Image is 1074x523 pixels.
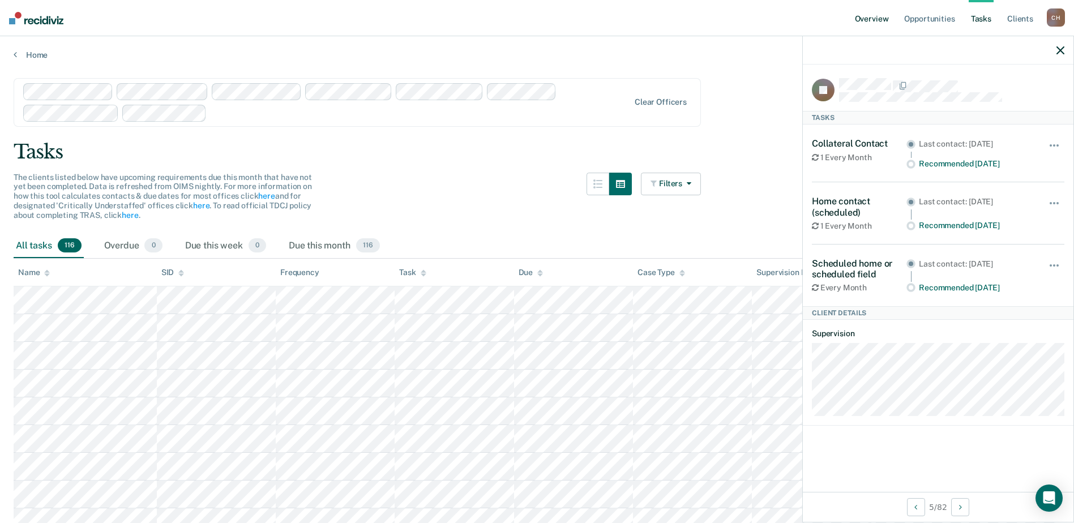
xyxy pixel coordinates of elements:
div: 1 Every Month [812,153,906,162]
div: Every Month [812,283,906,293]
a: here [258,191,275,200]
div: 5 / 82 [803,492,1073,522]
div: Due this month [286,234,382,259]
span: 116 [356,238,380,253]
a: Home [14,50,1060,60]
div: Recommended [DATE] [919,159,1033,169]
div: Name [18,268,50,277]
div: C H [1047,8,1065,27]
div: Last contact: [DATE] [919,139,1033,149]
div: Home contact (scheduled) [812,196,906,217]
div: Clear officers [635,97,687,107]
div: Task [399,268,426,277]
div: Recommended [DATE] [919,283,1033,293]
div: Due [519,268,544,277]
div: Due this week [183,234,268,259]
button: Previous Client [907,498,925,516]
div: All tasks [14,234,84,259]
div: Last contact: [DATE] [919,197,1033,207]
span: 116 [58,238,82,253]
button: Filters [641,173,701,195]
div: Overdue [102,234,165,259]
button: Next Client [951,498,969,516]
a: here [122,211,138,220]
img: Recidiviz [9,12,63,24]
div: Last contact: [DATE] [919,259,1033,269]
span: 0 [144,238,162,253]
div: Scheduled home or scheduled field [812,258,906,280]
div: Open Intercom Messenger [1036,485,1063,512]
div: Recommended [DATE] [919,221,1033,230]
div: Frequency [280,268,319,277]
div: Collateral Contact [812,138,906,149]
a: here [193,201,209,210]
dt: Supervision [812,329,1064,338]
div: Case Type [637,268,685,277]
div: Client Details [803,306,1073,320]
span: 0 [249,238,266,253]
div: Tasks [14,140,1060,164]
div: Tasks [803,111,1073,125]
div: SID [161,268,185,277]
div: Supervision Level [756,268,831,277]
span: The clients listed below have upcoming requirements due this month that have not yet been complet... [14,173,312,220]
div: 1 Every Month [812,221,906,231]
